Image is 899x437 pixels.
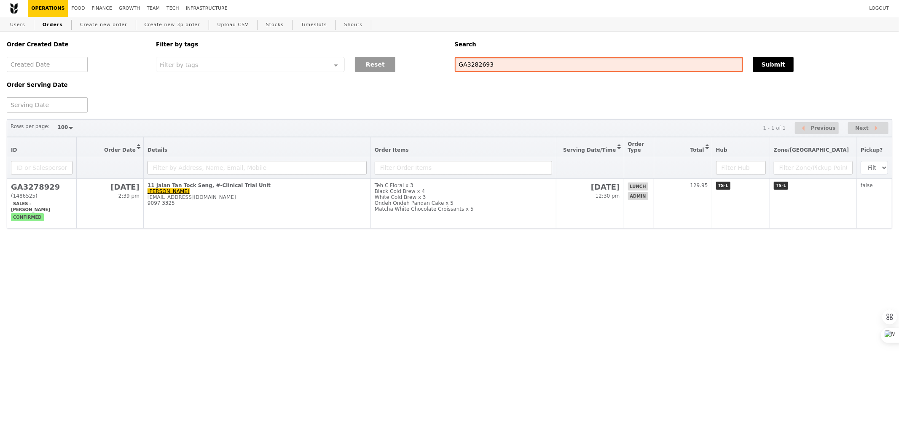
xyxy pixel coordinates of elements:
div: Matcha White Chocolate Croissants x 5 [375,206,552,212]
button: Submit [753,57,794,72]
span: false [861,182,873,188]
input: Filter Zone/Pickup Point [774,161,853,174]
div: White Cold Brew x 3 [375,194,552,200]
button: Previous [795,122,839,134]
a: Users [7,17,29,32]
input: Serving Date [7,97,88,113]
input: Search any field [455,57,743,72]
span: Previous [811,123,836,133]
div: [EMAIL_ADDRESS][DOMAIN_NAME] [148,194,367,200]
a: Stocks [263,17,287,32]
h5: Filter by tags [156,41,444,48]
span: 129.95 [690,182,708,188]
h2: [DATE] [81,182,140,191]
h5: Order Serving Date [7,82,146,88]
span: 12:30 pm [596,193,620,199]
a: Create new order [77,17,131,32]
a: Create new 3p order [141,17,204,32]
span: Details [148,147,167,153]
label: Rows per page: [11,122,50,131]
div: 9097 3325 [148,200,367,206]
h5: Order Created Date [7,41,146,48]
span: 2:39 pm [118,193,140,199]
a: Shouts [341,17,366,32]
span: TS-L [716,182,731,190]
span: Filter by tags [160,61,198,68]
span: Order Type [628,141,644,153]
div: Ondeh Ondeh Pandan Cake x 5 [375,200,552,206]
div: (1486525) [11,193,72,199]
img: Grain logo [10,3,18,14]
span: confirmed [11,213,44,221]
span: Order Items [375,147,409,153]
button: Reset [355,57,395,72]
a: Timeslots [298,17,330,32]
a: [PERSON_NAME] [148,188,190,194]
a: Orders [39,17,66,32]
div: Teh C Floral x 3 [375,182,552,188]
input: Filter Hub [716,161,766,174]
span: Next [855,123,869,133]
h2: GA3278929 [11,182,72,191]
input: ID or Salesperson name [11,161,72,174]
div: 11 Jalan Tan Tock Seng, #-Clinical Trial Unit [148,182,367,188]
span: Pickup? [861,147,883,153]
span: lunch [628,182,648,190]
span: ID [11,147,17,153]
a: Upload CSV [214,17,252,32]
span: Sales - [PERSON_NAME] [11,200,52,214]
div: Black Cold Brew x 4 [375,188,552,194]
input: Filter by Address, Name, Email, Mobile [148,161,367,174]
span: Zone/[GEOGRAPHIC_DATA] [774,147,849,153]
span: TS-L [774,182,789,190]
div: 1 - 1 of 1 [763,125,786,131]
h5: Search [455,41,893,48]
input: Created Date [7,57,88,72]
span: admin [628,192,648,200]
span: Hub [716,147,727,153]
h2: [DATE] [560,182,620,191]
input: Filter Order Items [375,161,552,174]
button: Next [848,122,888,134]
